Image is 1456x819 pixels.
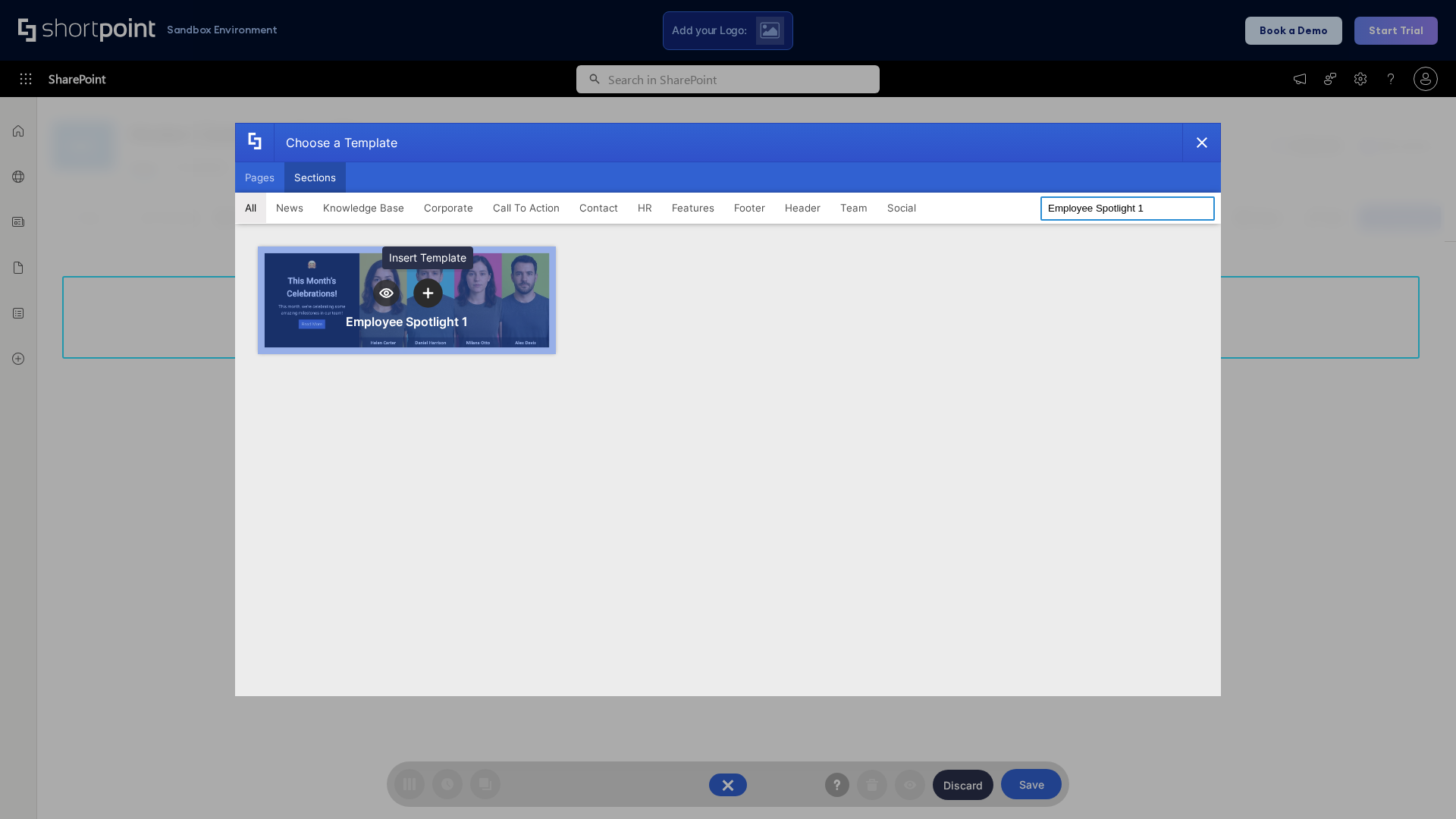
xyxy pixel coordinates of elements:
button: Call To Action [483,193,570,223]
button: Pages [235,162,284,193]
div: Choose a Template [274,124,397,162]
button: Features [662,193,724,223]
input: Search [1040,196,1215,221]
button: Social [877,193,926,223]
button: Contact [570,193,628,223]
button: Corporate [414,193,483,223]
button: News [266,193,313,223]
button: All [235,193,266,223]
button: HR [628,193,662,223]
div: Employee Spotlight 1 [346,314,468,329]
button: Team [830,193,877,223]
iframe: Chat Widget [1380,746,1456,819]
button: Knowledge Base [313,193,414,223]
div: template selector [235,123,1221,696]
button: Footer [724,193,775,223]
button: Header [775,193,830,223]
button: Sections [284,162,346,193]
